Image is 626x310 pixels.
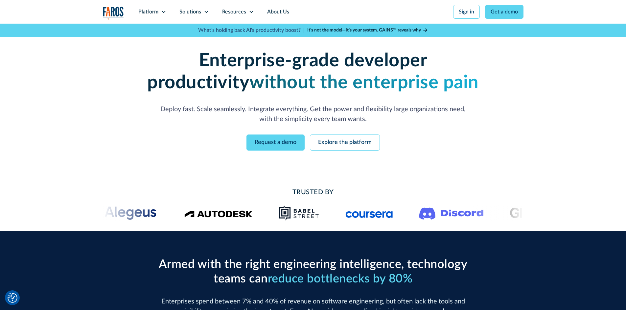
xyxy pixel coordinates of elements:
a: Sign in [453,5,480,19]
div: Solutions [179,8,201,16]
img: Logo of the communication platform Discord. [419,206,483,220]
h2: Trusted By [155,187,471,197]
h2: Armed with the right engineering intelligence, technology teams can [155,258,471,286]
span: reduce bottlenecks by 80% [268,273,413,285]
strong: It’s not the model—it’s your system. GAINS™ reveals why [307,28,421,32]
p: What's holding back AI's productivity boost? | [198,26,305,34]
img: Logo of the online learning platform Coursera. [345,208,393,218]
a: Request a demo [246,134,305,151]
img: Alegeus logo [90,205,158,221]
a: Get a demo [485,5,523,19]
strong: without the enterprise pain [249,73,479,92]
div: Resources [222,8,246,16]
a: Explore the platform [310,134,380,151]
img: Logo of the design software company Autodesk. [184,209,252,217]
img: Logo of the analytics and reporting company Faros. [103,7,124,20]
img: Babel Street logo png [279,205,319,221]
a: home [103,7,124,20]
p: Deploy fast. Scale seamlessly. Integrate everything. Get the power and flexibility large organiza... [155,104,471,124]
button: Cookie Settings [8,293,17,303]
div: Platform [138,8,158,16]
a: It’s not the model—it’s your system. GAINS™ reveals why [307,27,428,34]
img: Revisit consent button [8,293,17,303]
strong: Enterprise-grade developer productivity [147,52,427,92]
